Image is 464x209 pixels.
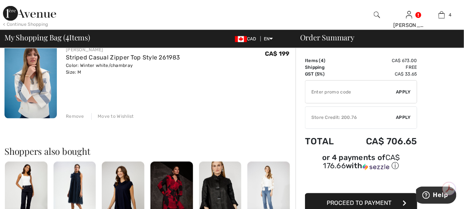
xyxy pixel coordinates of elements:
div: or 4 payments ofCA$ 176.66withSezzle Click to learn more about Sezzle [305,154,417,174]
span: CA$ 176.66 [323,153,400,170]
span: My Shopping Bag ( Items) [4,34,90,41]
div: Color: Winter white/chambray Size: M [66,62,180,76]
a: Sign In [406,11,412,18]
input: Promo code [305,81,396,103]
td: Items ( ) [305,57,345,64]
div: [PERSON_NAME] [393,21,425,29]
span: EN [264,36,273,42]
span: 4 [449,12,451,18]
img: My Bag [439,10,445,19]
img: My Info [406,10,412,19]
div: or 4 payments of with [305,154,417,171]
iframe: Opens a widget where you can find more information [416,187,457,205]
img: 1ère Avenue [3,6,56,21]
div: Move to Wishlist [91,113,134,120]
div: Store Credit: 200.76 [305,114,396,121]
span: 4 [321,58,324,63]
td: Shipping [305,64,345,71]
td: CA$ 33.65 [345,71,417,77]
img: Canadian Dollar [235,36,247,42]
span: CA$ 199 [265,50,290,57]
a: 4 [426,10,458,19]
iframe: PayPal-paypal [305,174,417,191]
img: search the website [374,10,380,19]
td: CA$ 673.00 [345,57,417,64]
div: Order Summary [291,34,460,41]
h2: Shoppers also bought [4,147,296,156]
img: Sezzle [363,164,390,170]
a: Striped Casual Zipper Top Style 261983 [66,54,180,61]
img: Striped Casual Zipper Top Style 261983 [4,40,57,119]
span: 4 [65,32,69,42]
span: CAD [235,36,259,42]
span: Apply [396,89,411,95]
span: Proceed to Payment [327,200,392,207]
td: Free [345,64,417,71]
td: Total [305,129,345,154]
div: Remove [66,113,84,120]
div: < Continue Shopping [3,21,48,28]
div: [PERSON_NAME] [66,46,180,53]
td: CA$ 706.65 [345,129,417,154]
span: Apply [396,114,411,121]
td: GST (5%) [305,71,345,77]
